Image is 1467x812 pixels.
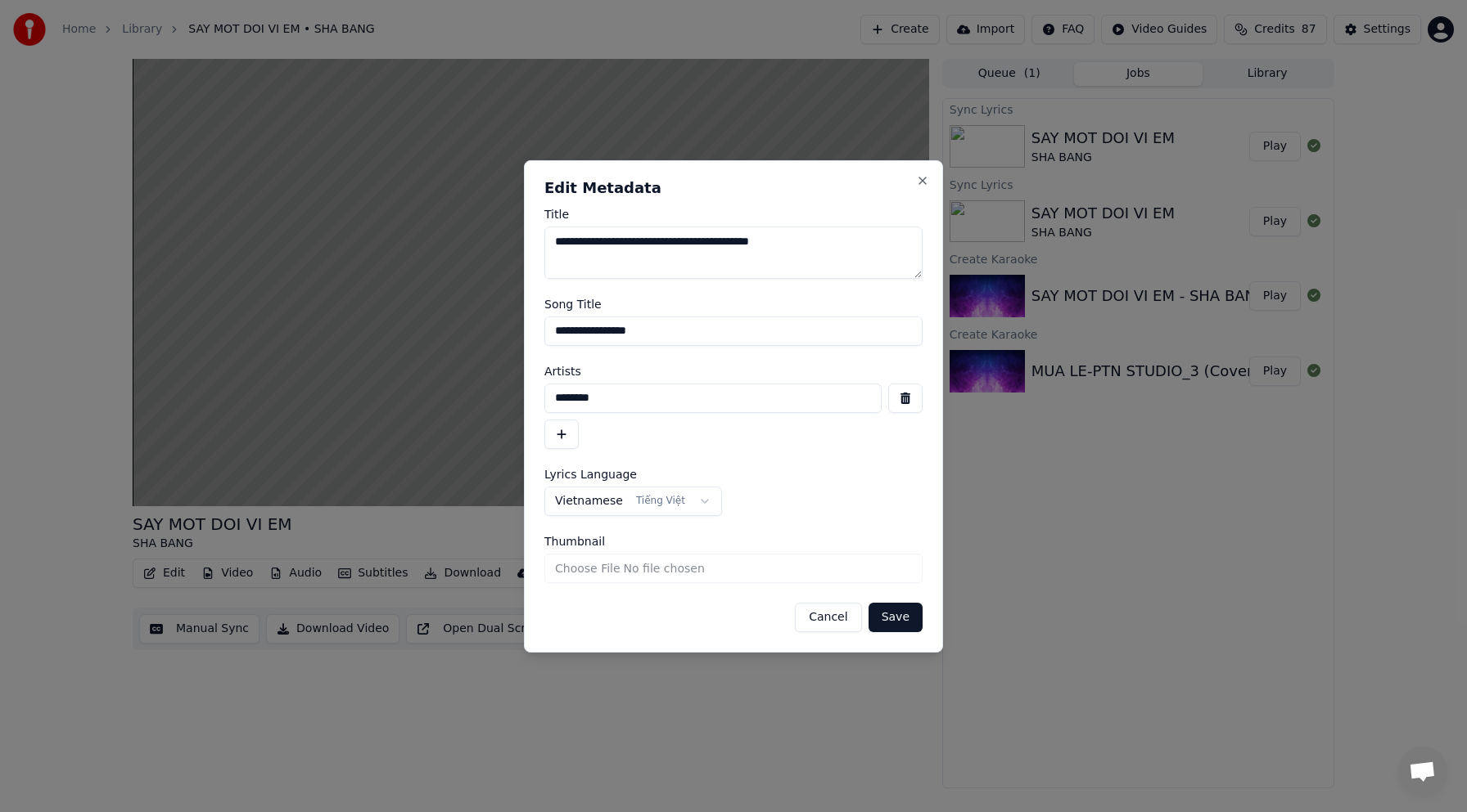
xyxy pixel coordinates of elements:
button: Save [869,603,923,632]
span: Thumbnail [544,536,605,547]
span: Lyrics Language [544,469,637,480]
label: Song Title [544,298,923,310]
label: Title [544,209,923,220]
label: Artists [544,366,923,377]
h2: Edit Metadata [544,181,923,195]
button: Cancel [795,603,861,632]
